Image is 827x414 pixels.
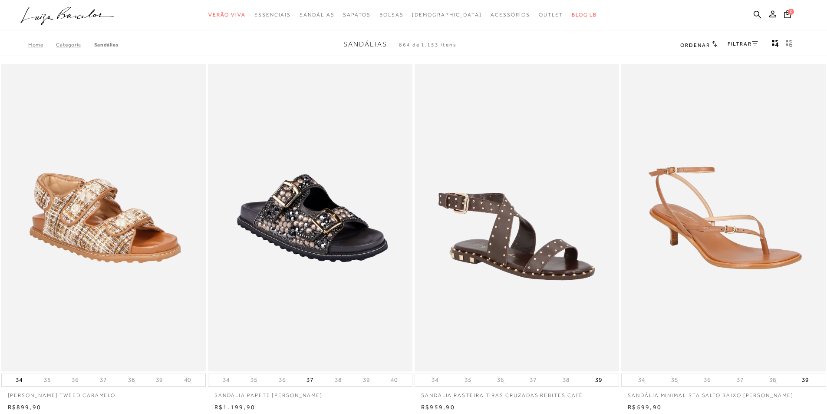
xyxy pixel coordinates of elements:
[379,12,404,18] span: Bolsas
[56,42,94,48] a: Categoria
[2,66,205,370] a: SANDÁLIA PAPETE TWEED CARAMELO SANDÁLIA PAPETE TWEED CARAMELO
[220,376,232,384] button: 34
[788,9,794,15] span: 0
[28,42,56,48] a: Home
[527,376,539,384] button: 37
[572,12,597,18] span: BLOG LB
[2,66,205,370] img: SANDÁLIA PAPETE TWEED CARAMELO
[94,42,119,48] a: Sandálias
[728,41,758,47] a: FILTRAR
[769,39,781,50] button: Mostrar 4 produtos por linha
[491,12,530,18] span: Acessórios
[208,12,246,18] span: Verão Viva
[415,66,618,370] a: SANDÁLIA RASTEIRA TIRAS CRUZADAS REBITES CAFÉ SANDÁLIA RASTEIRA TIRAS CRUZADAS REBITES CAFÉ
[208,7,246,23] a: noSubCategoriesText
[300,7,334,23] a: noSubCategoriesText
[360,376,372,384] button: 39
[69,376,81,384] button: 36
[734,376,746,384] button: 37
[209,66,412,370] a: Sandália papete cristais cinza storm Sandália papete cristais cinza storm
[767,376,779,384] button: 38
[494,376,507,384] button: 36
[701,376,713,384] button: 36
[97,376,109,384] button: 37
[276,376,288,384] button: 36
[593,374,605,386] button: 39
[539,7,563,23] a: noSubCategoriesText
[399,42,457,48] span: 864 de 1.153 itens
[781,10,794,21] button: 0
[254,7,291,23] a: noSubCategoriesText
[332,376,344,384] button: 38
[248,376,260,384] button: 35
[343,12,370,18] span: Sapatos
[429,376,441,384] button: 34
[214,404,255,411] span: R$1.199,90
[304,374,316,386] button: 37
[572,7,597,23] a: BLOG LB
[181,376,194,384] button: 40
[388,376,400,384] button: 40
[153,376,165,384] button: 39
[621,387,826,399] a: SANDÁLIA MINIMALISTA SALTO BAIXO [PERSON_NAME]
[379,7,404,23] a: noSubCategoriesText
[415,387,619,399] a: SANDÁLIA RASTEIRA TIRAS CRUZADAS REBITES CAFÉ
[491,7,530,23] a: noSubCategoriesText
[628,404,662,411] span: R$599,90
[799,374,811,386] button: 39
[254,12,291,18] span: Essenciais
[8,404,42,411] span: R$899,90
[343,40,387,48] span: Sandálias
[669,376,681,384] button: 35
[41,376,53,384] button: 35
[13,374,25,386] button: 34
[622,66,825,370] img: SANDÁLIA MINIMALISTA SALTO BAIXO KITTEN CARAMELO
[209,66,412,370] img: Sandália papete cristais cinza storm
[412,7,482,23] a: noSubCategoriesText
[300,12,334,18] span: Sandálias
[560,376,572,384] button: 38
[415,66,618,370] img: SANDÁLIA RASTEIRA TIRAS CRUZADAS REBITES CAFÉ
[343,7,370,23] a: noSubCategoriesText
[783,39,795,50] button: gridText6Desc
[539,12,563,18] span: Outlet
[412,12,482,18] span: [DEMOGRAPHIC_DATA]
[462,376,474,384] button: 35
[421,404,455,411] span: R$959,90
[622,66,825,370] a: SANDÁLIA MINIMALISTA SALTO BAIXO KITTEN CARAMELO SANDÁLIA MINIMALISTA SALTO BAIXO KITTEN CARAMELO
[636,376,648,384] button: 34
[208,387,412,399] a: Sandália papete [PERSON_NAME]
[1,387,206,399] a: [PERSON_NAME] TWEED CARAMELO
[680,42,710,48] span: Ordenar
[125,376,138,384] button: 38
